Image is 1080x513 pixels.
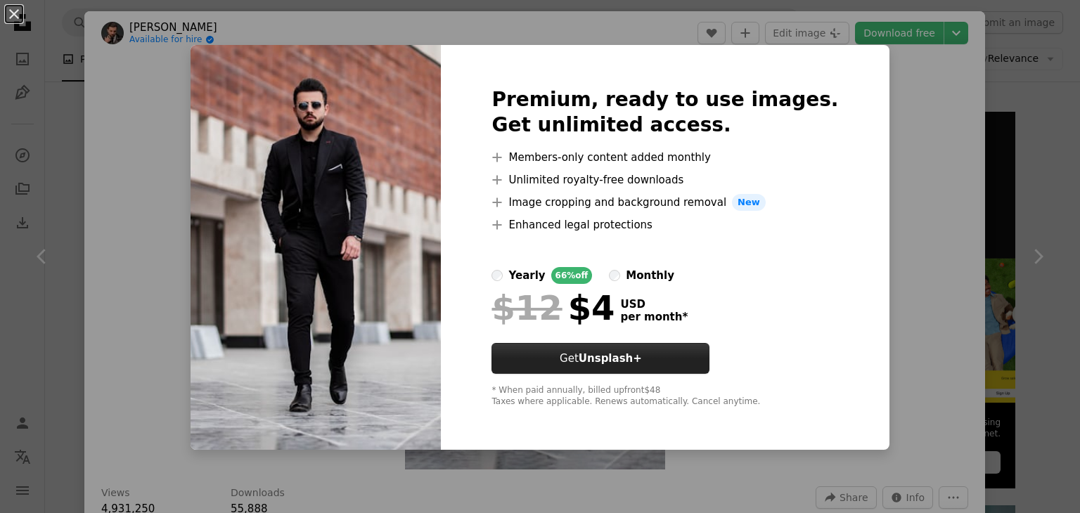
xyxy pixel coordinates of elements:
[491,87,838,138] h2: Premium, ready to use images. Get unlimited access.
[626,267,674,284] div: monthly
[620,298,688,311] span: USD
[508,267,545,284] div: yearly
[732,194,766,211] span: New
[491,290,562,326] span: $12
[491,171,838,188] li: Unlimited royalty-free downloads
[609,270,620,281] input: monthly
[191,45,441,450] img: photo-1618886614638-80e3c103d31a
[551,267,593,284] div: 66% off
[491,149,838,166] li: Members-only content added monthly
[491,290,615,326] div: $4
[491,216,838,233] li: Enhanced legal protections
[620,311,688,323] span: per month *
[491,194,838,211] li: Image cropping and background removal
[579,352,642,365] strong: Unsplash+
[491,343,709,374] button: GetUnsplash+
[491,270,503,281] input: yearly66%off
[491,385,838,408] div: * When paid annually, billed upfront $48 Taxes where applicable. Renews automatically. Cancel any...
